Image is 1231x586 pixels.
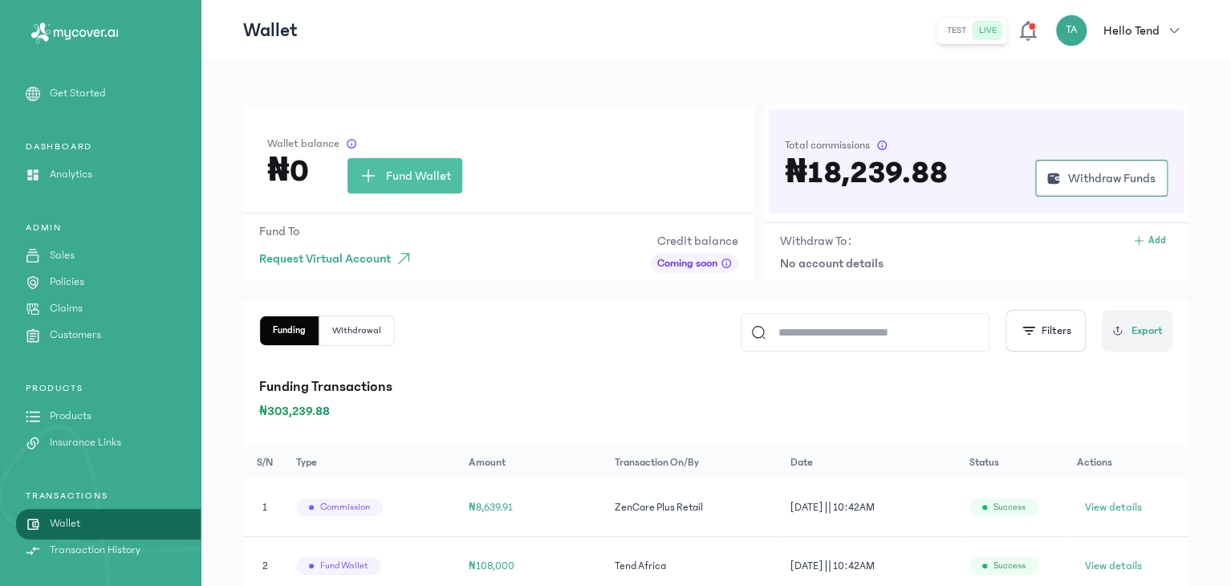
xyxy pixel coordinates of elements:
p: Fund To [259,222,420,241]
button: Request Virtual Account [259,244,420,273]
p: Insurance Links [50,434,121,451]
th: Transaction on/by [605,446,780,478]
p: Policies [50,274,84,291]
button: Withdraw Funds [1035,160,1168,197]
button: TAHello Tend [1055,14,1188,47]
th: S/N [243,446,286,478]
span: Withdraw Funds [1068,169,1156,188]
p: Wallet [243,18,298,43]
button: Filters [1006,310,1086,352]
span: Commission [320,501,370,514]
th: Date [780,446,959,478]
p: Hello Tend [1103,21,1160,40]
th: Type [286,446,459,478]
p: Transaction History [50,542,140,559]
span: Request Virtual Account [259,249,391,268]
span: Coming soon [657,255,717,271]
span: Add [1148,234,1166,247]
button: View details [1076,553,1149,579]
p: Customers [50,327,101,344]
span: Export [1131,323,1163,340]
span: View details [1084,558,1141,574]
span: 2 [262,560,268,572]
button: Fund Wallet [347,158,462,193]
th: Actions [1066,446,1188,478]
td: ZenCare Plus Retail [605,478,780,537]
span: ₦8,639.91 [469,502,513,513]
span: Fund Wallet [386,166,451,185]
p: Withdraw To: [780,231,851,250]
td: [DATE] || 10:42AM [780,478,959,537]
th: Amount [459,446,605,478]
p: Analytics [50,166,92,183]
p: Funding Transactions [259,376,1172,398]
span: ₦108,000 [469,560,514,572]
th: Status [960,446,1067,478]
h3: ₦18,239.88 [785,160,948,185]
button: Withdrawal [319,316,394,345]
p: Wallet [50,515,80,532]
p: Products [50,408,91,425]
p: ₦303,239.88 [259,401,1172,421]
p: Sales [50,247,75,264]
button: Add [1126,231,1172,250]
button: Export [1102,310,1172,352]
div: TA [1055,14,1087,47]
button: live [973,21,1003,40]
h3: ₦0 [267,158,309,184]
span: Total commissions [785,137,870,153]
span: Wallet balance [267,136,339,152]
span: success [993,501,1026,514]
span: 1 [262,502,267,513]
p: Get Started [50,85,106,102]
button: Funding [260,316,319,345]
button: test [941,21,973,40]
span: Fund wallet [320,560,368,572]
p: No account details [780,254,1172,273]
span: View details [1084,499,1141,515]
button: View details [1076,494,1149,520]
p: Credit balance [651,231,738,250]
span: success [993,560,1026,572]
p: Claims [50,300,83,317]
